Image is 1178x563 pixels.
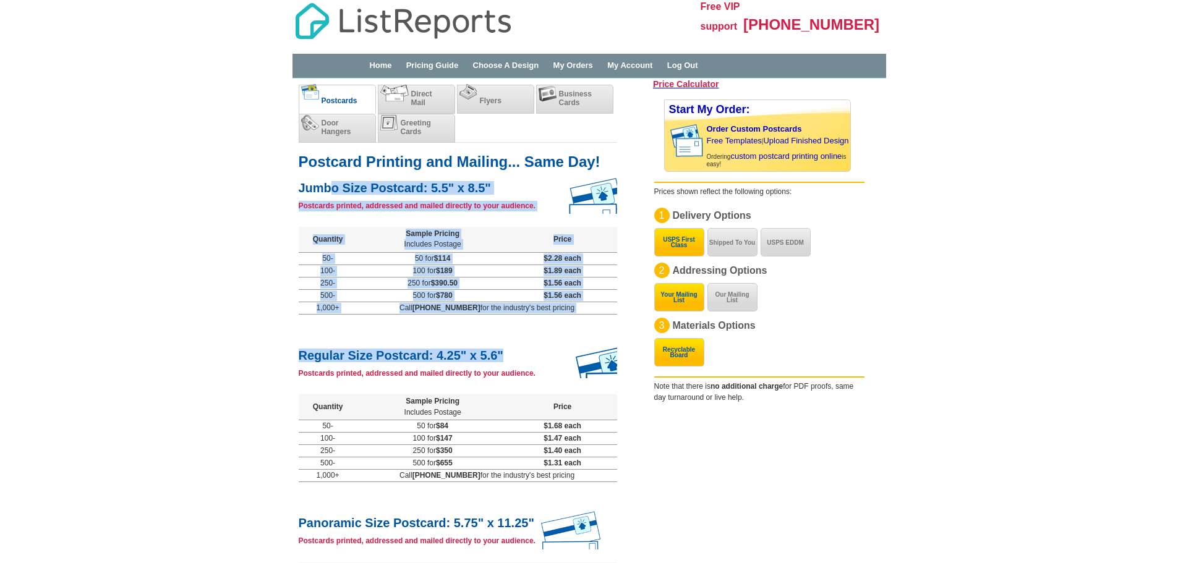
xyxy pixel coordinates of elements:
div: 2 [654,263,670,278]
img: businesscards.png [539,86,557,101]
span: Delivery Options [673,210,751,221]
th: Quantity [299,227,357,252]
span: Addressing Options [673,265,767,276]
span: Postcards [322,96,357,105]
td: 100 for [357,265,508,277]
button: Our Mailing List [707,283,758,311]
a: Log Out [667,61,698,70]
div: 1 [654,208,670,223]
td: Call for the industry's best pricing [357,470,617,482]
a: Choose A Design [473,61,539,70]
td: Call for the industry's best pricing [357,302,617,315]
td: 1,000+ [299,302,357,315]
span: Materials Options [673,320,756,331]
span: $114 [434,254,451,263]
a: Free Templates [707,136,762,145]
a: Home [369,61,391,70]
span: $1.40 each [544,446,581,455]
td: 250 for [357,444,508,457]
span: $1.47 each [544,434,581,442]
td: 250- [299,444,357,457]
span: $350 [436,446,453,455]
span: $1.56 each [544,291,581,300]
td: 500- [299,457,357,470]
th: Sample Pricing [357,394,508,420]
span: $189 [436,266,453,275]
span: Flyers [480,96,502,105]
div: Note that there is for PDF proofs, same day turnaround or live help. [654,376,864,402]
span: Direct Mail [411,90,432,107]
td: 100 for [357,432,508,444]
img: doorhangers.png [301,115,319,130]
img: postcards_c.png [301,84,319,99]
td: 100- [299,432,357,444]
th: Quantity [299,394,357,420]
span: Greeting Cards [401,119,431,136]
button: USPS EDDM [761,228,811,256]
button: Your Mailing List [654,283,704,311]
span: $390.50 [431,279,458,287]
td: 1,000+ [299,470,357,482]
h2: Panoramic Size Postcard: 5.75" x 11.25" [299,513,617,530]
a: custom postcard printing online [730,151,842,161]
span: Free VIP support [701,1,740,32]
img: post card showing stamp and address area [668,121,712,161]
th: Price [508,227,617,252]
span: $1.31 each [544,459,581,467]
strong: Postcards printed, addressed and mailed directly to your audience. [299,369,536,378]
span: $2.28 each [544,254,581,263]
span: $655 [436,459,453,467]
span: Includes Postage [404,408,461,417]
td: 500 for [357,457,508,470]
img: greetingcards.png [380,115,398,130]
a: My Orders [553,61,593,70]
iframe: LiveChat chat widget [931,276,1178,563]
img: background image for postcard [665,121,675,161]
th: Sample Pricing [357,227,508,252]
th: Price [508,394,617,420]
td: 500 for [357,289,508,302]
span: [PHONE_NUMBER] [743,16,879,33]
span: Includes Postage [404,240,461,248]
td: 50- [299,252,357,265]
a: Pricing Guide [406,61,459,70]
b: [PHONE_NUMBER] [412,471,480,480]
h2: Regular Size Postcard: 4.25" x 5.6" [299,345,617,362]
td: 250- [299,277,357,289]
span: Door Hangers [322,119,351,136]
span: $147 [436,434,453,442]
img: directmail.png [380,85,409,101]
span: Business Cards [559,90,592,107]
span: | Ordering is easy! [707,138,849,167]
div: Start My Order: [665,100,850,121]
span: $1.89 each [544,266,581,275]
td: 500- [299,289,357,302]
td: 100- [299,265,357,277]
td: 50 for [357,252,508,265]
span: $780 [436,291,453,300]
button: Recyclable Board [654,338,704,366]
td: 50- [299,420,357,432]
a: Upload Finished Design [763,136,848,145]
img: flyers.png [459,84,477,99]
b: [PHONE_NUMBER] [412,303,480,312]
button: USPS First Class [654,228,704,256]
strong: Postcards printed, addressed and mailed directly to your audience. [299,201,536,210]
span: $1.68 each [544,421,581,430]
td: 250 for [357,277,508,289]
td: 50 for [357,420,508,432]
a: Order Custom Postcards [707,124,802,133]
a: Price Calculator [653,78,719,90]
div: 3 [654,318,670,333]
b: no additional charge [711,382,783,391]
h1: Postcard Printing and Mailing... Same Day! [299,155,617,168]
span: $1.56 each [544,279,581,287]
span: $84 [436,421,448,430]
a: My Account [607,61,652,70]
strong: Postcards printed, addressed and mailed directly to your audience. [299,536,536,545]
h2: Jumbo Size Postcard: 5.5" x 8.5" [299,178,617,195]
span: Prices shown reflect the following options: [654,187,792,196]
button: Shipped To You [707,228,758,256]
